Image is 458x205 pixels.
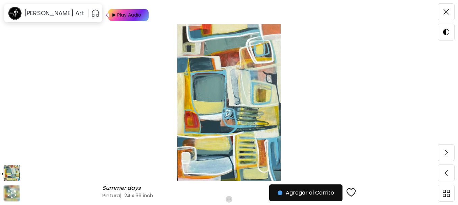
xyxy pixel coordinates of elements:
[269,184,342,201] button: Agregar al Carrito
[108,9,117,21] img: Play
[117,9,142,21] div: Play Audio
[24,9,84,17] h6: [PERSON_NAME] Art
[91,8,100,19] button: pauseOutline IconGradient Icon
[6,188,17,199] div: animation
[105,9,109,21] img: Play
[102,185,143,191] h6: Summer days
[278,189,334,197] span: Agregar al Carrito
[102,192,291,199] h4: Pintura | 24 x 36 inch
[342,184,360,202] button: favorites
